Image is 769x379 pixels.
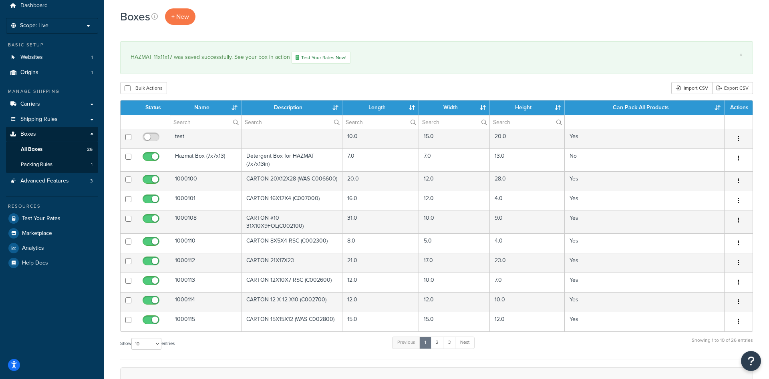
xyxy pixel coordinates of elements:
span: 1 [91,69,93,76]
td: 12.0 [342,292,419,312]
td: 16.0 [342,191,419,211]
input: Search [170,115,241,129]
li: Advanced Features [6,174,98,188]
input: Search [419,115,489,129]
span: Carriers [20,101,40,108]
td: 1000112 [170,253,242,273]
td: 23.0 [490,253,565,273]
th: Name : activate to sort column ascending [170,100,242,115]
td: 1000101 [170,191,242,211]
a: Previous [392,337,420,349]
td: 12.0 [490,312,565,331]
span: Marketplace [22,230,52,237]
input: Search [242,115,342,129]
td: CARTON 12X10X7 RSC (C002600) [242,273,343,292]
span: Boxes [20,131,36,138]
select: Showentries [131,338,161,350]
div: Resources [6,203,98,210]
td: 17.0 [419,253,489,273]
div: Basic Setup [6,42,98,48]
td: 12.0 [419,191,489,211]
td: 31.0 [342,211,419,233]
li: Packing Rules [6,157,98,172]
li: Test Your Rates [6,211,98,226]
span: Scope: Live [20,22,48,29]
li: Boxes [6,127,98,172]
td: 1000115 [170,312,242,331]
label: Show entries [120,338,175,350]
td: 7.0 [490,273,565,292]
span: Advanced Features [20,178,69,184]
a: 2 [431,337,444,349]
td: 20.0 [490,129,565,148]
input: Search [342,115,419,129]
a: Help Docs [6,256,98,270]
span: Origins [20,69,38,76]
td: 13.0 [490,148,565,171]
td: 12.0 [419,171,489,191]
td: 9.0 [490,211,565,233]
td: CARTON 20X12X28 (WAS C006600) [242,171,343,191]
td: Hazmat Box (7x7x13) [170,148,242,171]
span: Packing Rules [21,161,52,168]
span: Test Your Rates [22,215,60,222]
a: Shipping Rules [6,112,98,127]
td: CARTON 12 X 12 X10 (C002700) [242,292,343,312]
td: Yes [565,273,725,292]
td: 1000110 [170,233,242,253]
span: All Boxes [21,146,42,153]
span: 3 [90,178,93,184]
th: Can Pack All Products : activate to sort column ascending [565,100,725,115]
td: 7.0 [419,148,489,171]
span: Dashboard [20,2,48,9]
a: Test Your Rates Now! [291,52,351,64]
td: 21.0 [342,253,419,273]
a: Analytics [6,241,98,255]
a: Carriers [6,97,98,112]
input: Search [490,115,564,129]
td: CARTON 8X5X4 RSC (C002300) [242,233,343,253]
a: Packing Rules 1 [6,157,98,172]
td: Yes [565,292,725,312]
a: Next [455,337,475,349]
td: 1000113 [170,273,242,292]
th: Width : activate to sort column ascending [419,100,489,115]
th: Height : activate to sort column ascending [490,100,565,115]
span: Help Docs [22,260,48,267]
td: 4.0 [490,191,565,211]
a: 1 [419,337,431,349]
div: Import CSV [671,82,712,94]
a: Boxes [6,127,98,142]
td: 15.0 [342,312,419,331]
a: All Boxes 26 [6,142,98,157]
td: No [565,148,725,171]
span: Websites [20,54,43,61]
td: 10.0 [490,292,565,312]
th: Length : activate to sort column ascending [342,100,419,115]
td: 12.0 [342,273,419,292]
div: Manage Shipping [6,88,98,95]
a: × [739,52,743,58]
span: Shipping Rules [20,116,58,123]
td: Yes [565,211,725,233]
td: CARTON 15X15X12 (WAS C002800) [242,312,343,331]
div: Showing 1 to 10 of 26 entries [692,336,753,353]
a: Export CSV [712,82,753,94]
td: 20.0 [342,171,419,191]
td: Yes [565,253,725,273]
td: Yes [565,233,725,253]
a: Origins 1 [6,65,98,80]
li: Origins [6,65,98,80]
td: 10.0 [342,129,419,148]
span: + New [171,12,189,21]
span: 26 [87,146,93,153]
td: 8.0 [342,233,419,253]
td: 4.0 [490,233,565,253]
span: 1 [91,54,93,61]
td: Yes [565,191,725,211]
td: test [170,129,242,148]
td: 10.0 [419,273,489,292]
